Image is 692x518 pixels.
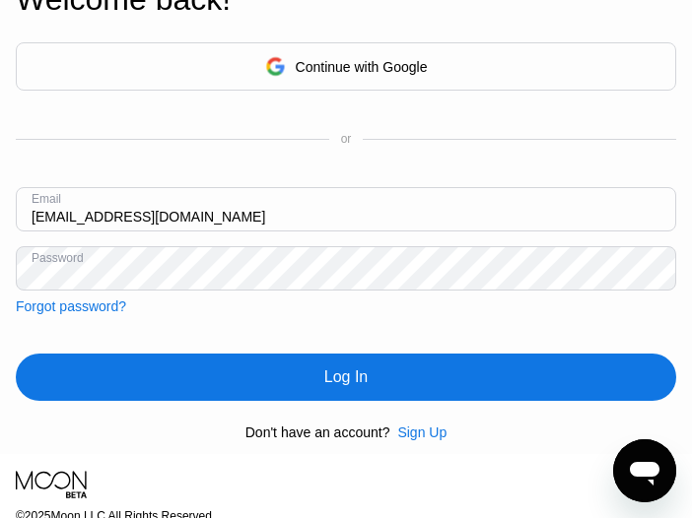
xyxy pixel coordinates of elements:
[245,424,390,440] div: Don't have an account?
[32,251,84,265] div: Password
[16,42,676,91] div: Continue with Google
[16,298,126,314] div: Forgot password?
[324,367,368,387] div: Log In
[32,192,61,206] div: Email
[296,59,428,75] div: Continue with Google
[341,132,352,146] div: or
[613,439,676,502] iframe: Button to launch messaging window
[397,424,447,440] div: Sign Up
[16,354,676,401] div: Log In
[389,424,447,440] div: Sign Up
